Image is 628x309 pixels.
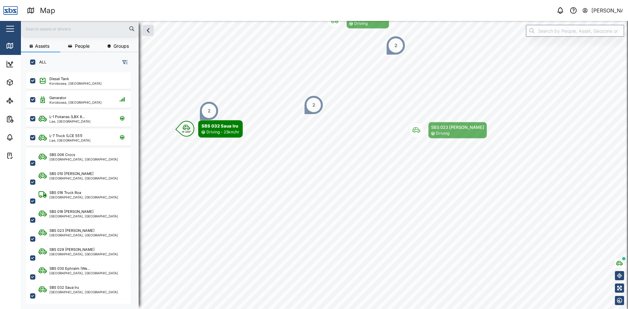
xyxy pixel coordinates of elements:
[327,12,389,29] div: Map marker
[49,209,94,215] div: SBS 018 [PERSON_NAME]
[3,3,18,18] img: Main Logo
[49,171,94,177] div: SBS 010 [PERSON_NAME]
[49,158,118,161] div: [GEOGRAPHIC_DATA], [GEOGRAPHIC_DATA]
[386,36,406,55] div: Map marker
[49,215,118,218] div: [GEOGRAPHIC_DATA], [GEOGRAPHIC_DATA]
[49,266,90,271] div: SBS 030 Ephraim (We...
[49,271,118,275] div: [GEOGRAPHIC_DATA], [GEOGRAPHIC_DATA]
[17,42,32,49] div: Map
[49,120,91,123] div: Lae, [GEOGRAPHIC_DATA]
[409,122,487,139] div: Map marker
[17,134,37,141] div: Alarms
[394,42,397,49] div: 2
[49,252,118,256] div: [GEOGRAPHIC_DATA], [GEOGRAPHIC_DATA]
[49,247,95,252] div: SBS 029 [PERSON_NAME]
[49,290,118,294] div: [GEOGRAPHIC_DATA], [GEOGRAPHIC_DATA]
[354,21,368,27] div: Driving
[35,44,49,48] span: Assets
[208,107,211,114] div: 2
[49,228,95,233] div: SBS 023 [PERSON_NAME]
[199,101,219,121] div: Map marker
[526,25,624,37] input: Search by People, Asset, Geozone or Place
[17,115,39,123] div: Reports
[201,123,239,129] div: SBS 032 Saua Iru
[75,44,90,48] span: People
[49,114,85,120] div: L-1 Pokanas (LBX 8...
[49,133,82,139] div: L-7 Truck (LCE 551)
[49,139,91,142] div: Lae, [GEOGRAPHIC_DATA]
[49,177,118,180] div: [GEOGRAPHIC_DATA], [GEOGRAPHIC_DATA]
[49,196,118,199] div: [GEOGRAPHIC_DATA], [GEOGRAPHIC_DATA]
[17,79,37,86] div: Assets
[591,7,623,15] div: [PERSON_NAME]
[312,101,315,109] div: 2
[26,70,138,304] div: grid
[206,129,239,135] div: Driving - 23km/hr
[182,130,191,133] div: W 266°
[304,95,323,115] div: Map marker
[582,6,623,15] button: [PERSON_NAME]
[49,82,102,85] div: Korobosea, [GEOGRAPHIC_DATA]
[49,76,69,82] div: Diesel Tank
[49,285,79,290] div: SBS 032 Saua Iru
[17,152,35,159] div: Tasks
[17,60,46,68] div: Dashboard
[431,124,484,130] div: SBS 023 [PERSON_NAME]
[17,97,33,104] div: Sites
[49,190,81,196] div: SBS 016 Truck Roa
[49,233,118,237] div: [GEOGRAPHIC_DATA], [GEOGRAPHIC_DATA]
[436,130,449,137] div: Driving
[21,21,628,309] canvas: Map
[40,5,55,16] div: Map
[113,44,129,48] span: Groups
[25,24,135,34] input: Search assets or drivers
[49,95,66,101] div: Generator
[49,101,102,104] div: Korobosea, [GEOGRAPHIC_DATA]
[49,152,75,158] div: SBS 006 Crocs
[35,60,46,65] label: ALL
[179,120,243,138] div: Map marker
